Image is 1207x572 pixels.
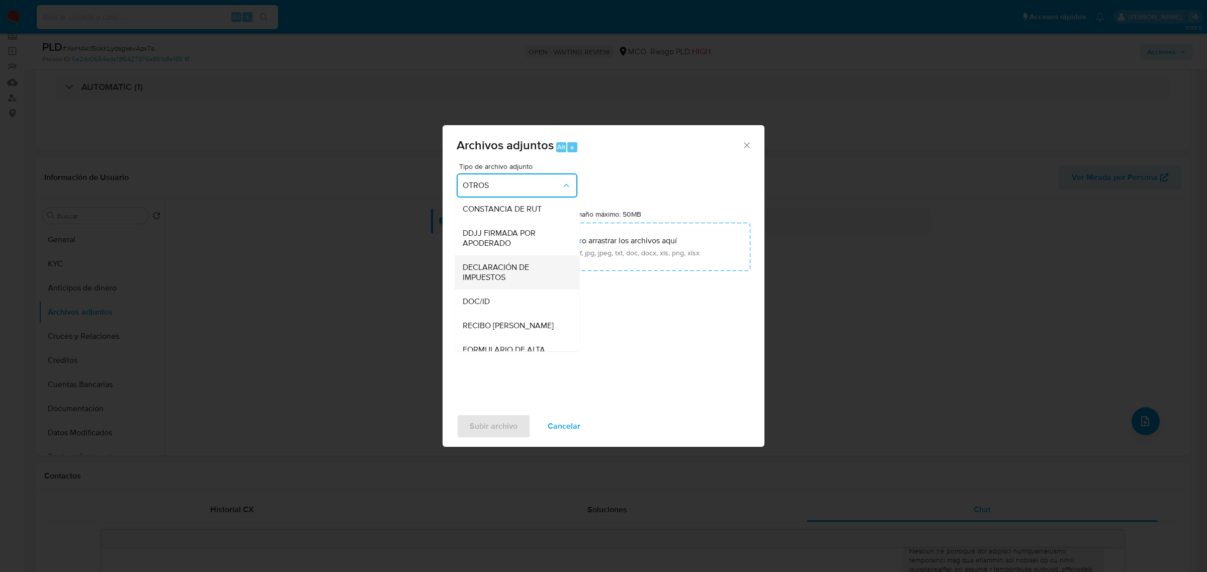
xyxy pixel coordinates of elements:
span: DECLARACIÓN DE IMPUESTOS [463,262,565,282]
span: Alt [557,142,565,152]
span: Archivos adjuntos [457,136,554,154]
span: a [570,142,574,152]
label: Tamaño máximo: 50MB [569,210,641,219]
span: CONSTANCIA DE RUT [463,204,542,214]
button: Cancelar [535,414,593,438]
span: FORMULARIO DE ALTA [463,345,545,355]
span: DDJJ FIRMADA POR APODERADO [463,228,565,248]
button: OTROS [457,173,577,198]
span: Tipo de archivo adjunto [459,163,580,170]
button: Cerrar [742,140,751,149]
span: RECIBO [PERSON_NAME] [463,321,554,331]
span: OTROS [463,180,561,190]
span: DOC/ID [463,297,490,307]
span: Cancelar [548,415,580,437]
